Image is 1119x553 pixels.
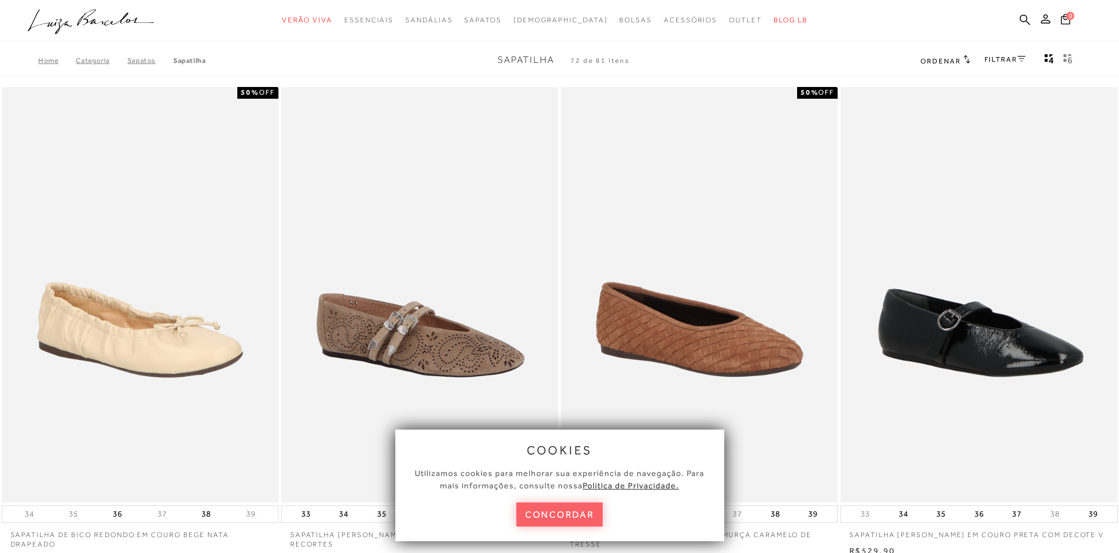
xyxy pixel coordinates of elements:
[76,56,127,65] a: Categoria
[774,16,808,24] span: BLOG LB
[562,89,836,501] img: SAPATILHA DE BICO REDONDO EM CAMURÇA CARAMELO DE TRESSÊ
[344,9,394,31] a: noSubCategoriesText
[933,506,949,522] button: 35
[1085,506,1101,522] button: 39
[281,523,558,550] a: SAPATILHA [PERSON_NAME] EM CAMURÇA BEGE FENDI COM RECORTES
[818,88,834,96] span: OFF
[984,55,1026,63] a: FILTRAR
[109,506,126,522] button: 36
[405,16,452,24] span: Sandálias
[173,56,206,65] a: Sapatilha
[729,508,745,520] button: 37
[415,468,704,490] span: Utilizamos cookies para melhorar sua experiência de navegação. Para mais informações, consulte nossa
[729,16,762,24] span: Outlet
[464,16,501,24] span: Sapatos
[464,9,501,31] a: noSubCategoriesText
[298,506,314,522] button: 33
[664,16,717,24] span: Acessórios
[857,508,873,520] button: 33
[583,481,679,490] a: Política de Privacidade.
[619,16,652,24] span: Bolsas
[1066,12,1074,20] span: 0
[842,89,1116,501] img: SAPATILHA MARY JANE EM COURO PRETA COM DECOTE V
[282,16,332,24] span: Verão Viva
[3,89,277,501] a: SAPATILHA DE BICO REDONDO EM COURO BEGE NATA DRAPEADO SAPATILHA DE BICO REDONDO EM COURO BEGE NAT...
[374,506,390,522] button: 35
[259,88,275,96] span: OFF
[767,506,784,522] button: 38
[1009,506,1025,522] button: 37
[1060,53,1076,68] button: gridText6Desc
[1041,53,1057,68] button: Mostrar 4 produtos por linha
[243,508,259,520] button: 39
[498,55,555,65] span: Sapatilha
[198,506,214,522] button: 38
[513,9,608,31] a: noSubCategoriesText
[282,9,332,31] a: noSubCategoriesText
[65,508,82,520] button: 35
[405,9,452,31] a: noSubCategoriesText
[516,502,603,527] button: concordar
[335,506,352,522] button: 34
[920,57,960,65] span: Ordenar
[3,89,277,501] img: SAPATILHA DE BICO REDONDO EM COURO BEGE NATA DRAPEADO
[527,444,593,457] span: cookies
[513,16,608,24] span: [DEMOGRAPHIC_DATA]
[241,88,259,96] strong: 50%
[127,56,173,65] a: SAPATOS
[895,506,912,522] button: 34
[344,16,394,24] span: Essenciais
[774,9,808,31] a: BLOG LB
[2,523,278,550] a: SAPATILHA DE BICO REDONDO EM COURO BEGE NATA DRAPEADO
[562,89,836,501] a: SAPATILHA DE BICO REDONDO EM CAMURÇA CARAMELO DE TRESSÊ SAPATILHA DE BICO REDONDO EM CAMURÇA CARA...
[841,523,1117,540] a: SAPATILHA [PERSON_NAME] EM COURO PRETA COM DECOTE V
[1057,13,1074,29] button: 0
[154,508,170,520] button: 37
[38,56,76,65] a: Home
[283,89,557,501] a: SAPATILHA MARY JANE EM CAMURÇA BEGE FENDI COM RECORTES SAPATILHA MARY JANE EM CAMURÇA BEGE FENDI ...
[664,9,717,31] a: noSubCategoriesText
[729,9,762,31] a: noSubCategoriesText
[801,88,819,96] strong: 50%
[21,508,38,520] button: 34
[1047,508,1063,520] button: 38
[971,506,987,522] button: 36
[805,506,821,522] button: 39
[570,56,630,65] span: 72 de 81 itens
[842,89,1116,501] a: SAPATILHA MARY JANE EM COURO PRETA COM DECOTE V SAPATILHA MARY JANE EM COURO PRETA COM DECOTE V
[283,89,557,501] img: SAPATILHA MARY JANE EM CAMURÇA BEGE FENDI COM RECORTES
[619,9,652,31] a: noSubCategoriesText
